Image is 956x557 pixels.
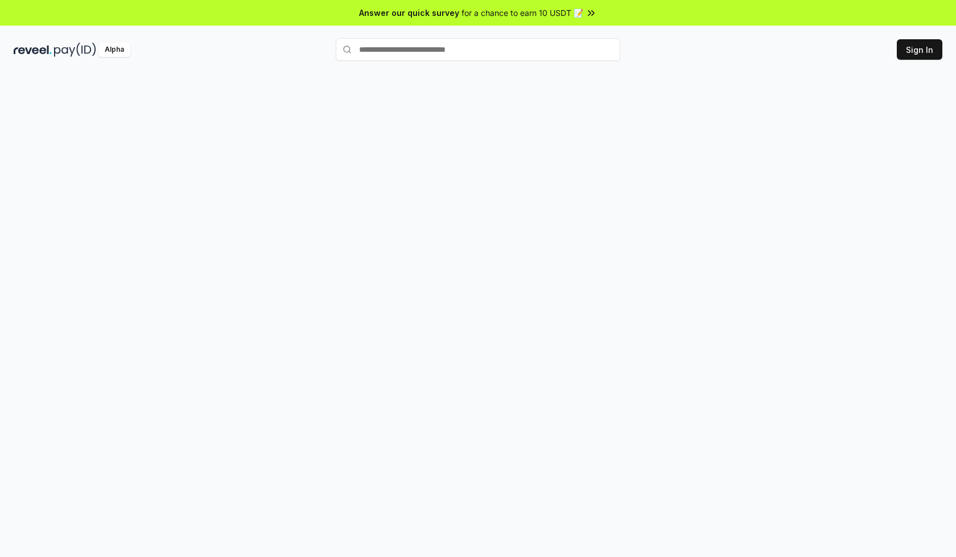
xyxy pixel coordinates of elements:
[14,43,52,57] img: reveel_dark
[359,7,459,19] span: Answer our quick survey
[54,43,96,57] img: pay_id
[897,39,942,60] button: Sign In
[98,43,130,57] div: Alpha
[461,7,583,19] span: for a chance to earn 10 USDT 📝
